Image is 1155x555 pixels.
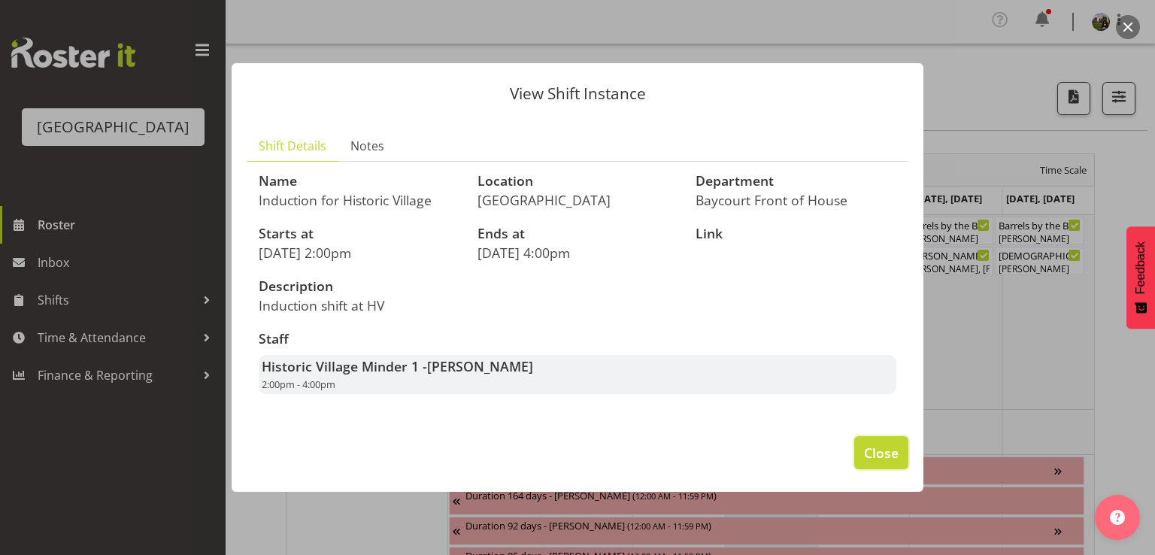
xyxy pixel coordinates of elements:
[1126,226,1155,329] button: Feedback - Show survey
[477,192,678,208] p: [GEOGRAPHIC_DATA]
[696,174,896,189] h3: Department
[696,192,896,208] p: Baycourt Front of House
[427,357,533,375] span: [PERSON_NAME]
[262,378,335,391] span: 2:00pm - 4:00pm
[477,226,678,241] h3: Ends at
[259,279,568,294] h3: Description
[259,297,568,314] p: Induction shift at HV
[477,174,678,189] h3: Location
[696,226,896,241] h3: Link
[854,436,908,469] button: Close
[259,174,459,189] h3: Name
[247,86,908,102] p: View Shift Instance
[1110,510,1125,525] img: help-xxl-2.png
[259,244,459,261] p: [DATE] 2:00pm
[259,137,326,155] span: Shift Details
[350,137,384,155] span: Notes
[262,357,533,375] strong: Historic Village Minder 1 -
[259,192,459,208] p: Induction for Historic Village
[259,332,896,347] h3: Staff
[477,244,678,261] p: [DATE] 4:00pm
[864,443,899,462] span: Close
[259,226,459,241] h3: Starts at
[1134,241,1147,294] span: Feedback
